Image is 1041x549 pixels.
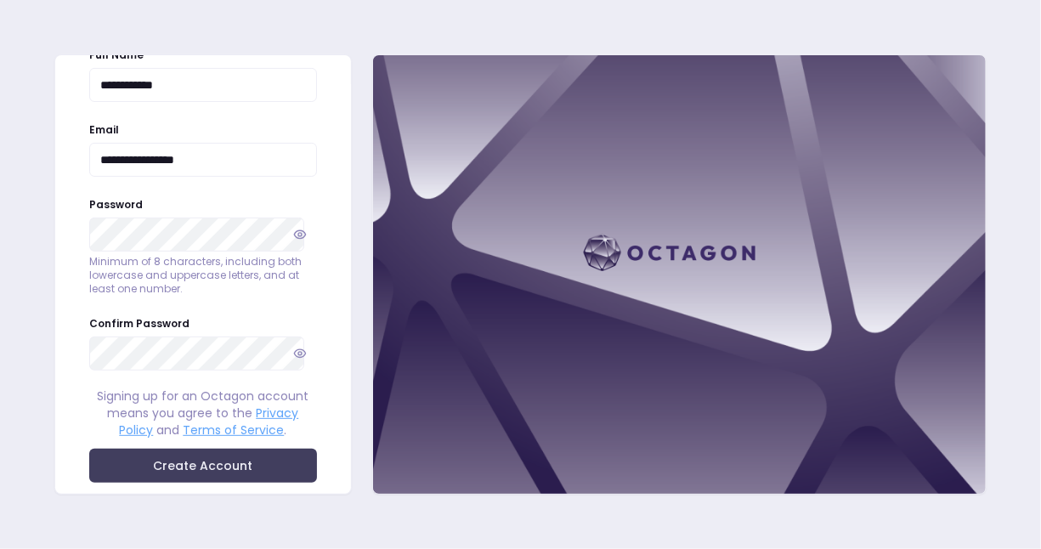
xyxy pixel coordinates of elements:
button: Create Account [89,449,317,483]
label: Full Name [89,48,144,62]
div: Already have an account? [89,493,317,510]
p: Minimum of 8 characters, including both lowercase and uppercase letters, and at least one number. [89,255,317,296]
label: Email [89,122,119,137]
a: Terms of Service [183,422,284,439]
div: Signing up for an Octagon account means you agree to the and . [89,388,317,439]
a: Privacy Policy [119,405,298,439]
label: Confirm Password [89,316,190,331]
label: Password [89,197,143,212]
a: Log in [266,493,300,510]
